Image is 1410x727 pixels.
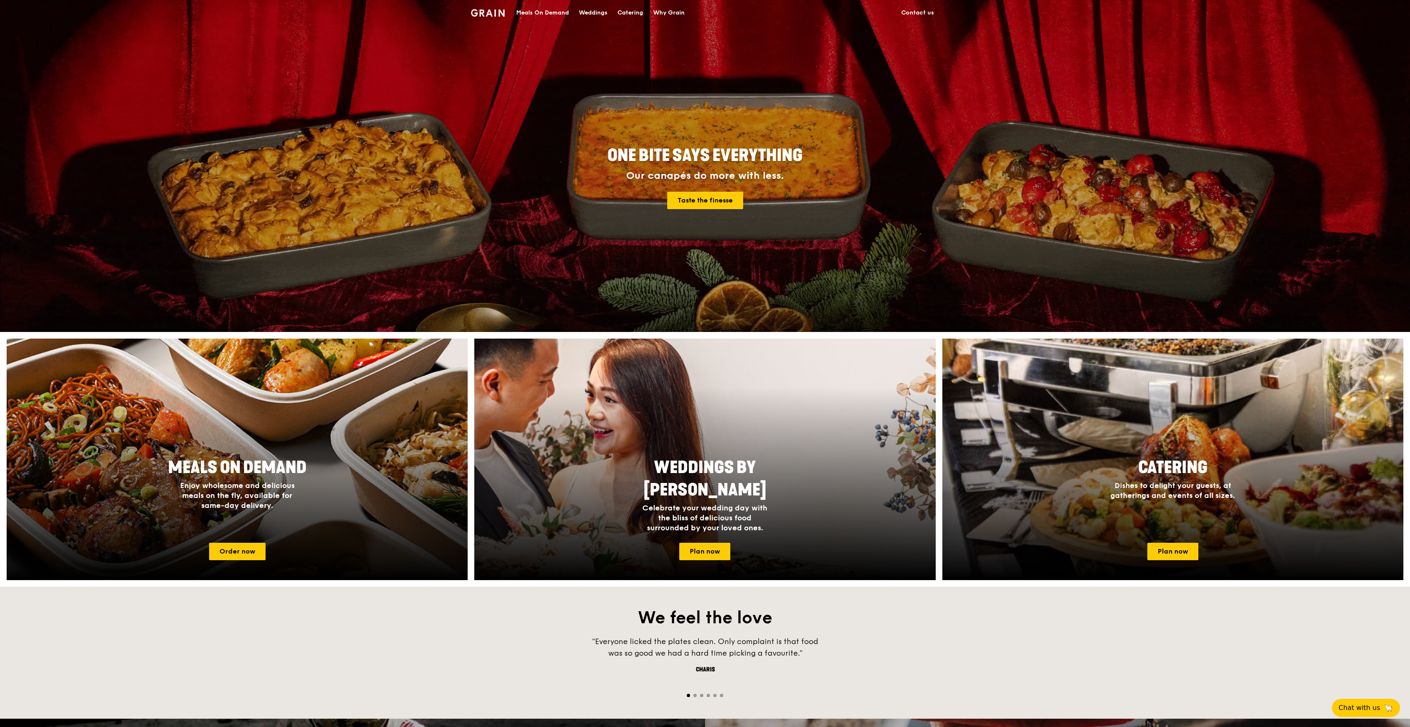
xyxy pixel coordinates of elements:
[896,0,939,25] a: Contact us
[209,543,266,560] a: Order now
[516,0,569,25] div: Meals On Demand
[720,694,723,697] span: Go to slide 6
[1147,543,1198,560] a: Plan now
[693,694,697,697] span: Go to slide 2
[687,694,690,697] span: Go to slide 1
[1110,481,1235,500] span: Dishes to delight your guests, at gatherings and events of all sizes.
[474,339,935,580] a: Weddings by [PERSON_NAME]Celebrate your wedding day with the bliss of delicious food surrounded b...
[617,0,643,25] div: Catering
[642,503,767,532] span: Celebrate your wedding day with the bliss of delicious food surrounded by your loved ones.
[1339,703,1380,713] span: Chat with us
[471,9,505,17] img: Grain
[942,339,1403,580] img: catering-card.e1cfaf3e.jpg
[168,458,307,478] span: Meals On Demand
[1332,699,1400,717] button: Chat with us🦙
[474,339,935,580] img: weddings-card.4f3003b8.jpg
[607,146,803,166] span: ONE BITE SAYS EVERYTHING
[612,0,648,25] a: Catering
[1383,703,1393,713] span: 🦙
[581,666,830,674] div: Charis
[7,339,468,580] img: meals-on-demand-card.d2b6f6db.png
[700,694,703,697] span: Go to slide 3
[574,0,612,25] a: Weddings
[180,481,295,510] span: Enjoy wholesome and delicious meals on the fly, available for same-day delivery.
[644,458,766,500] span: Weddings by [PERSON_NAME]
[579,0,607,25] div: Weddings
[707,694,710,697] span: Go to slide 4
[581,636,830,659] div: "Everyone licked the plates clean. Only complaint is that food was so good we had a hard time pic...
[648,0,690,25] a: Why Grain
[667,192,743,209] a: Taste the finesse
[7,339,468,580] a: Meals On DemandEnjoy wholesome and delicious meals on the fly, available for same-day delivery.Or...
[653,0,685,25] div: Why Grain
[679,543,730,560] a: Plan now
[942,339,1403,580] a: CateringDishes to delight your guests, at gatherings and events of all sizes.Plan now
[556,170,854,182] div: Our canapés do more with less.
[713,694,717,697] span: Go to slide 5
[1138,458,1208,478] span: Catering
